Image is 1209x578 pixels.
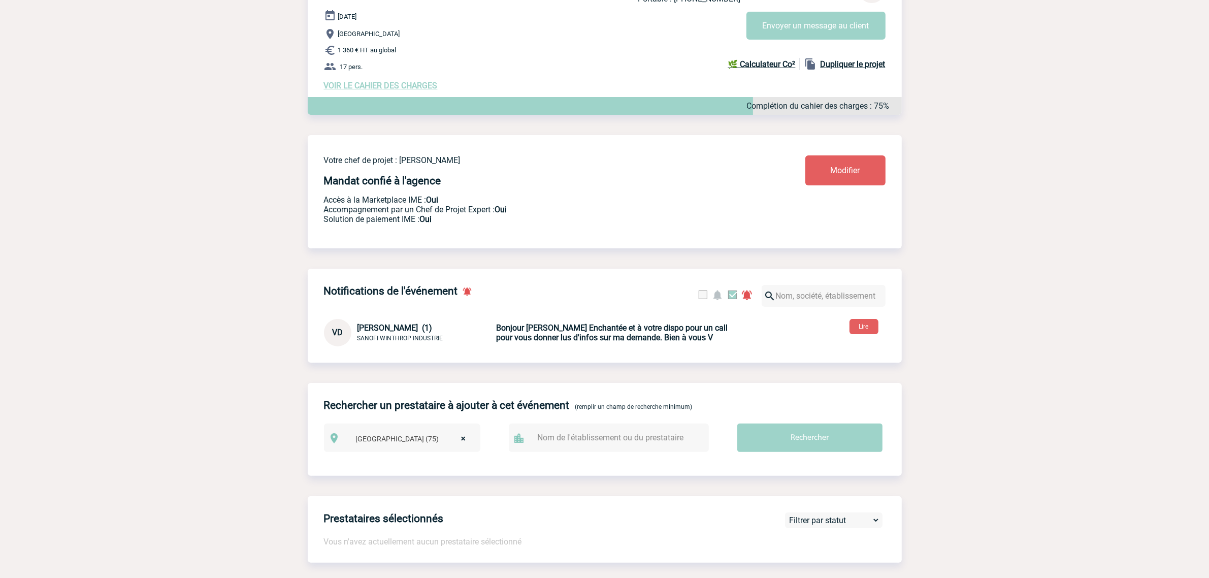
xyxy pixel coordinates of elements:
b: 🌿 Calculateur Co² [728,59,796,69]
span: Modifier [831,166,860,175]
a: 🌿 Calculateur Co² [728,58,800,70]
h4: Rechercher un prestataire à ajouter à cet événement [324,399,570,411]
span: Paris (75) [351,432,476,446]
b: Oui [427,195,439,205]
b: Dupliquer le projet [821,59,886,69]
a: VD [PERSON_NAME] (1) SANOFI WINTHROP INDUSTRIE Bonjour [PERSON_NAME] Enchantée et à votre dispo p... [324,328,735,337]
button: Envoyer un message au client [746,12,886,40]
span: [GEOGRAPHIC_DATA] [338,30,400,38]
input: Rechercher [737,424,883,452]
a: Lire [841,321,887,331]
p: Vous n'avez actuellement aucun prestataire sélectionné [324,537,902,547]
div: Conversation privée : Client - Agence [324,319,495,346]
p: Conformité aux process achat client, Prise en charge de la facturation, Mutualisation de plusieur... [324,214,745,224]
b: Oui [495,205,507,214]
span: 1 360 € HT au global [338,47,397,54]
span: 17 pers. [340,63,363,71]
p: Votre chef de projet : [PERSON_NAME] [324,155,745,165]
img: file_copy-black-24dp.png [804,58,816,70]
span: × [461,432,466,446]
b: Bonjour [PERSON_NAME] Enchantée et à votre dispo pour un call pour vous donner lus d'infos sur ma... [497,323,728,342]
a: VOIR LE CAHIER DES CHARGES [324,81,438,90]
p: Prestation payante [324,205,745,214]
p: Accès à la Marketplace IME : [324,195,745,205]
span: (remplir un champ de recherche minimum) [575,403,693,410]
button: Lire [849,319,878,334]
h4: Notifications de l'événement [324,285,458,297]
input: Nom de l'établissement ou du prestataire [535,430,693,445]
h4: Prestataires sélectionnés [324,512,444,525]
b: Oui [420,214,432,224]
h4: Mandat confié à l'agence [324,175,441,187]
span: VD [332,328,343,337]
span: SANOFI WINTHROP INDUSTRIE [357,335,443,342]
span: [DATE] [338,13,357,20]
span: [PERSON_NAME] (1) [357,323,433,333]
